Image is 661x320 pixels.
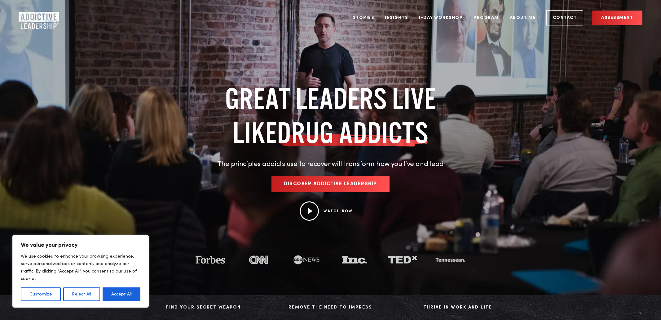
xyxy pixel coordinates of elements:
[505,6,540,29] a: About Me
[400,303,515,312] div: Thrive in Work and Life
[284,182,377,187] span: Discover Addictive Leadership
[592,11,642,25] a: Assessment
[217,161,444,168] span: The principles addicts use to recover will transform how you live and lead
[273,303,388,312] div: Remove The Need to Impress
[546,10,584,25] a: Contact
[187,82,475,150] h1: GREAT LEADERS LIVE LIKE
[348,6,379,29] a: Stories
[21,253,140,282] p: We use cookies to enhance your browsing experience, serve personalized ads or content, and analyz...
[21,287,61,301] button: Customize
[271,176,390,192] a: Discover Addictive Leadership
[469,6,504,29] a: Program
[21,241,140,249] p: We value your privacy
[146,303,261,312] div: Find Your Secret Weapon
[380,6,412,29] a: Insights
[277,116,429,150] span: DRUG ADDICTS
[19,12,56,24] a: Home
[63,287,100,301] button: Reject All
[414,6,467,29] a: 1-Day Workshop
[103,287,140,301] button: Accept All
[324,210,353,213] a: WATCH NOW
[12,235,149,308] div: We value your privacy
